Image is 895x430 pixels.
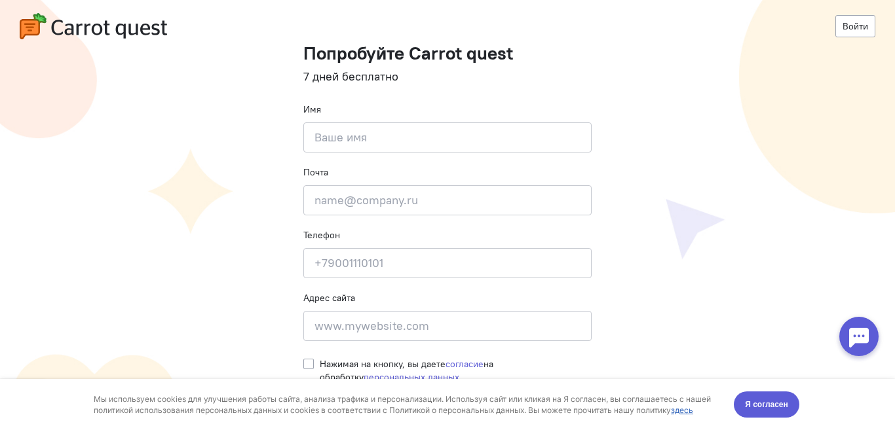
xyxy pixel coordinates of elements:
[303,228,340,242] label: Телефон
[303,248,592,278] input: +79001110101
[745,19,788,32] span: Я согласен
[303,185,592,215] input: name@company.ru
[320,358,493,383] span: Нажимая на кнопку, вы даете на обработку
[446,358,484,370] a: согласие
[303,70,592,83] h4: 7 дней бесплатно
[20,13,167,39] img: carrot-quest-logo.svg
[303,122,592,152] input: Ваше имя
[303,311,592,341] input: www.mywebsite.com
[303,166,328,179] label: Почта
[734,12,799,39] button: Я согласен
[94,14,719,37] div: Мы используем cookies для улучшения работы сайта, анализа трафика и персонализации. Используя сай...
[364,371,459,383] a: персональных данных
[303,43,592,63] h1: Попробуйте Carrot quest
[303,291,355,304] label: Адрес сайта
[671,26,693,36] a: здесь
[303,103,321,116] label: Имя
[835,15,875,37] a: Войти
